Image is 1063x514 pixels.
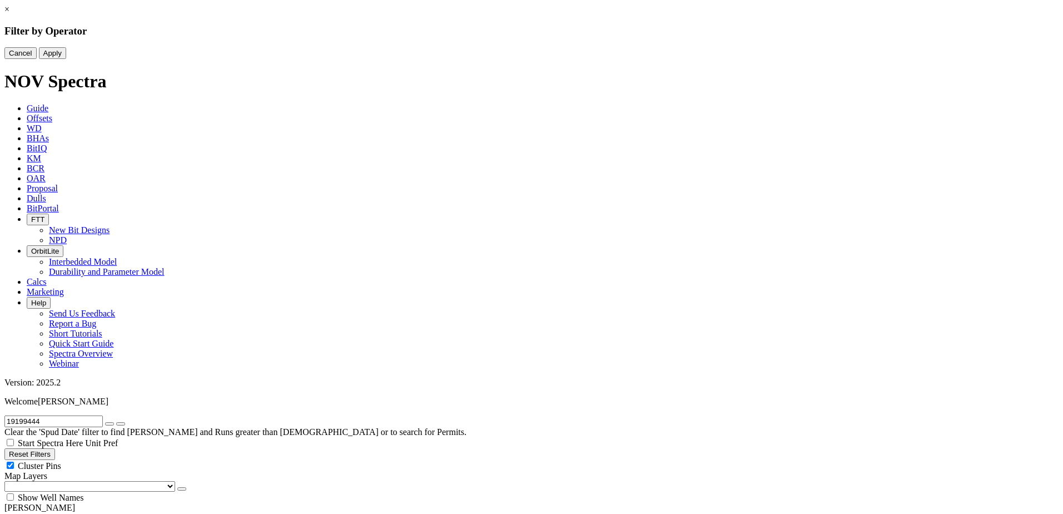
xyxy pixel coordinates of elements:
a: Durability and Parameter Model [49,267,165,276]
h3: Filter by Operator [4,25,1059,37]
span: Marketing [27,287,64,296]
span: Calcs [27,277,47,286]
span: BitIQ [27,144,47,153]
span: FTT [31,215,44,224]
a: NPD [49,235,67,245]
span: BHAs [27,134,49,143]
span: Help [31,299,46,307]
span: BitPortal [27,204,59,213]
a: × [4,4,9,14]
a: Spectra Overview [49,349,113,358]
a: New Bit Designs [49,225,110,235]
button: Reset Filters [4,448,55,460]
span: Unit Pref [85,438,118,448]
div: [PERSON_NAME] [4,503,1059,513]
span: WD [27,123,42,133]
h1: NOV Spectra [4,71,1059,92]
span: Guide [27,103,48,113]
input: Search [4,416,103,427]
span: BCR [27,164,44,173]
span: Start Spectra Here [18,438,83,448]
a: Send Us Feedback [49,309,115,318]
span: Offsets [27,113,52,123]
span: Show Well Names [18,493,83,502]
a: Quick Start Guide [49,339,113,348]
div: Version: 2025.2 [4,378,1059,388]
button: Apply [39,47,66,59]
a: Short Tutorials [49,329,102,338]
span: KM [27,154,41,163]
span: Cluster Pins [18,461,61,471]
span: Clear the 'Spud Date' filter to find [PERSON_NAME] and Runs greater than [DEMOGRAPHIC_DATA] or to... [4,427,466,437]
span: [PERSON_NAME] [38,397,108,406]
span: Dulls [27,194,46,203]
span: OAR [27,174,46,183]
p: Welcome [4,397,1059,407]
button: Cancel [4,47,37,59]
span: Map Layers [4,471,47,481]
a: Interbedded Model [49,257,117,266]
span: OrbitLite [31,247,59,255]
a: Report a Bug [49,319,96,328]
a: Webinar [49,359,79,368]
span: Proposal [27,184,58,193]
